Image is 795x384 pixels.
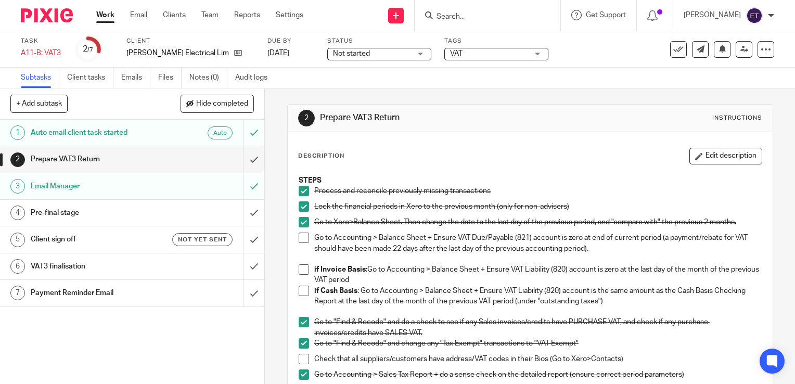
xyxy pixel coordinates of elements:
[314,217,762,227] p: Go to Xero>Balance Sheet. Then change the date to the last day of the previous period, and "compa...
[201,10,219,20] a: Team
[299,177,322,184] strong: STEPS
[314,201,762,212] p: Lock the financial periods in Xero to the previous month (only for non-advisers)
[178,235,227,244] span: Not yet sent
[314,233,762,254] p: Go to Accounting > Balance Sheet + Ensure VAT Due/Payable (821) account is zero at end of current...
[10,152,25,167] div: 2
[267,49,289,57] span: [DATE]
[314,338,762,349] p: Go to "Find & Recode" and change any "Tax Exempt" transactions to "VAT Exempt"
[126,37,254,45] label: Client
[31,259,165,274] h1: VAT3 finalisation
[689,148,762,164] button: Edit description
[10,179,25,194] div: 3
[87,47,93,53] small: /7
[21,37,62,45] label: Task
[31,285,165,301] h1: Payment Reminder Email
[163,10,186,20] a: Clients
[158,68,182,88] a: Files
[121,68,150,88] a: Emails
[31,125,165,140] h1: Auto email client task started
[320,112,552,123] h1: Prepare VAT3 Return
[181,95,254,112] button: Hide completed
[314,369,762,380] p: Go to Accounting > Sales Tax Report + do a sense check on the detailed report (ensure correct per...
[234,10,260,20] a: Reports
[314,264,762,286] p: Go to Accounting > Balance Sheet + Ensure VAT Liability (820) account is zero at the last day of ...
[746,7,763,24] img: svg%3E
[712,114,762,122] div: Instructions
[684,10,741,20] p: [PERSON_NAME]
[450,50,463,57] span: VAT
[208,126,233,139] div: Auto
[10,233,25,247] div: 5
[327,37,431,45] label: Status
[31,151,165,167] h1: Prepare VAT3 Return
[21,68,59,88] a: Subtasks
[314,186,762,196] p: Process and reconcile previously missing transactions
[10,206,25,220] div: 4
[235,68,275,88] a: Audit logs
[21,8,73,22] img: Pixie
[298,110,315,126] div: 2
[10,259,25,274] div: 6
[435,12,529,22] input: Search
[314,266,367,273] strong: if Invoice Basis:
[314,317,762,338] p: Go to "Find & Recode" and do a check to see if any Sales invoices/credits have PURCHASE VAT, and ...
[267,37,314,45] label: Due by
[21,48,62,58] div: A11-B: VAT3
[31,205,165,221] h1: Pre-final stage
[96,10,114,20] a: Work
[314,287,357,295] strong: if Cash Basis
[31,178,165,194] h1: Email Manager
[333,50,370,57] span: Not started
[31,232,165,247] h1: Client sign off
[83,43,93,55] div: 2
[10,125,25,140] div: 1
[298,152,344,160] p: Description
[276,10,303,20] a: Settings
[196,100,248,108] span: Hide completed
[130,10,147,20] a: Email
[10,286,25,300] div: 7
[189,68,227,88] a: Notes (0)
[586,11,626,19] span: Get Support
[314,286,762,307] p: : Go to Accounting > Balance Sheet + Ensure VAT Liability (820) account is the same amount as the...
[126,48,229,58] p: [PERSON_NAME] Electrical Limited
[10,95,68,112] button: + Add subtask
[67,68,113,88] a: Client tasks
[314,354,762,364] p: Check that all suppliers/customers have address/VAT codes in their Bios (Go to Xero>Contacts)
[444,37,548,45] label: Tags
